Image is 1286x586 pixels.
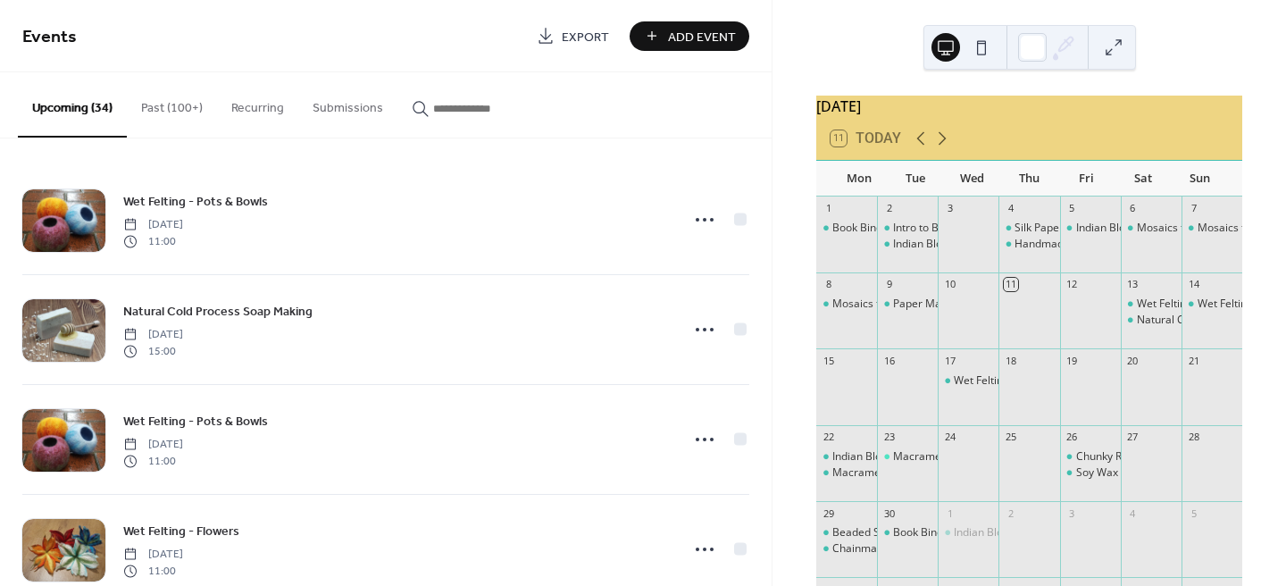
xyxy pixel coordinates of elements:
div: Handmade Recycled Paper [1015,237,1148,252]
div: Book Binding - Casebinding [832,221,968,236]
div: Silk Paper Making [998,221,1059,236]
div: Soy Wax Candles [1060,465,1121,481]
button: Submissions [298,72,397,136]
div: Indian Block Printing [954,525,1055,540]
div: Intro to Beaded Jewellery [877,221,938,236]
div: 30 [882,506,896,520]
div: 7 [1187,202,1200,215]
div: 23 [882,431,896,444]
div: Mosaics for Beginners [1137,221,1248,236]
div: 16 [882,354,896,367]
div: 17 [943,354,956,367]
div: Wet Felting - Flowers [938,373,998,389]
div: Indian Block Printing [1076,221,1177,236]
div: 21 [1187,354,1200,367]
div: 22 [822,431,835,444]
div: 1 [822,202,835,215]
span: Add Event [668,28,736,46]
div: 3 [1065,506,1079,520]
div: Mosaics for Beginners [816,297,877,312]
span: 11:00 [123,233,183,249]
div: 10 [943,278,956,291]
div: 12 [1065,278,1079,291]
div: Silk Paper Making [1015,221,1103,236]
span: 15:00 [123,343,183,359]
div: Indian Block Printing [893,237,994,252]
div: Wet Felting - Pots & Bowls [1121,297,1182,312]
div: Book Binding - Casebinding [816,221,877,236]
span: [DATE] [123,217,183,233]
a: Export [523,21,622,51]
div: 2 [1004,506,1017,520]
div: 6 [1126,202,1140,215]
button: Add Event [630,21,749,51]
div: 20 [1126,354,1140,367]
div: Chainmaille - Helmweave [832,541,959,557]
div: Indian Block Printing [938,525,998,540]
div: 4 [1004,202,1017,215]
div: 3 [943,202,956,215]
div: Macrame Plant Hanger [816,465,877,481]
a: Wet Felting - Pots & Bowls [123,191,268,212]
div: Wet Felting - Flowers [954,373,1056,389]
div: Book Binding - Casebinding [893,525,1029,540]
div: Macrame Wall Art [877,449,938,465]
div: Book Binding - Casebinding [877,525,938,540]
span: Natural Cold Process Soap Making [123,303,313,322]
div: 5 [1065,202,1079,215]
div: 29 [822,506,835,520]
div: Soy Wax Candles [1076,465,1161,481]
div: Indian Block Printing [1060,221,1121,236]
div: Paper Marbling [893,297,970,312]
div: Indian Block Printing [832,449,933,465]
span: Wet Felting - Pots & Bowls [123,193,268,212]
div: Fri [1057,161,1115,197]
div: 4 [1126,506,1140,520]
div: Thu [1001,161,1058,197]
span: [DATE] [123,547,183,563]
a: Wet Felting - Pots & Bowls [123,411,268,431]
div: Sun [1171,161,1228,197]
a: Natural Cold Process Soap Making [123,301,313,322]
div: 13 [1126,278,1140,291]
div: Mon [831,161,888,197]
div: Sat [1115,161,1172,197]
div: Macrame Wall Art [893,449,983,465]
div: 1 [943,506,956,520]
span: 11:00 [123,453,183,469]
span: 11:00 [123,563,183,579]
button: Past (100+) [127,72,217,136]
div: 24 [943,431,956,444]
div: 27 [1126,431,1140,444]
span: Wet Felting - Flowers [123,523,239,541]
div: [DATE] [816,96,1242,117]
div: Natural Cold Process Soap Making [1121,313,1182,328]
span: Export [562,28,609,46]
button: Recurring [217,72,298,136]
button: Upcoming (34) [18,72,127,138]
div: 2 [882,202,896,215]
div: 28 [1187,431,1200,444]
div: 25 [1004,431,1017,444]
div: Chainmaille - Helmweave [816,541,877,557]
div: Tue [888,161,945,197]
div: 8 [822,278,835,291]
div: Mosaics for Beginners [832,297,944,312]
div: 15 [822,354,835,367]
div: 14 [1187,278,1200,291]
div: 11 [1004,278,1017,291]
div: Chunky Rope Necklace [1060,449,1121,465]
div: Beaded Snowflake [816,525,877,540]
div: Handmade Recycled Paper [998,237,1059,252]
div: Wed [944,161,1001,197]
div: 26 [1065,431,1079,444]
span: [DATE] [123,327,183,343]
div: 9 [882,278,896,291]
div: Mosaics for Beginners [1182,221,1242,236]
div: Wet Felting - Pots & Bowls [1137,297,1265,312]
span: Events [22,20,77,54]
div: Beaded Snowflake [832,525,924,540]
div: Macrame Plant Hanger [832,465,948,481]
div: Mosaics for Beginners [1121,221,1182,236]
